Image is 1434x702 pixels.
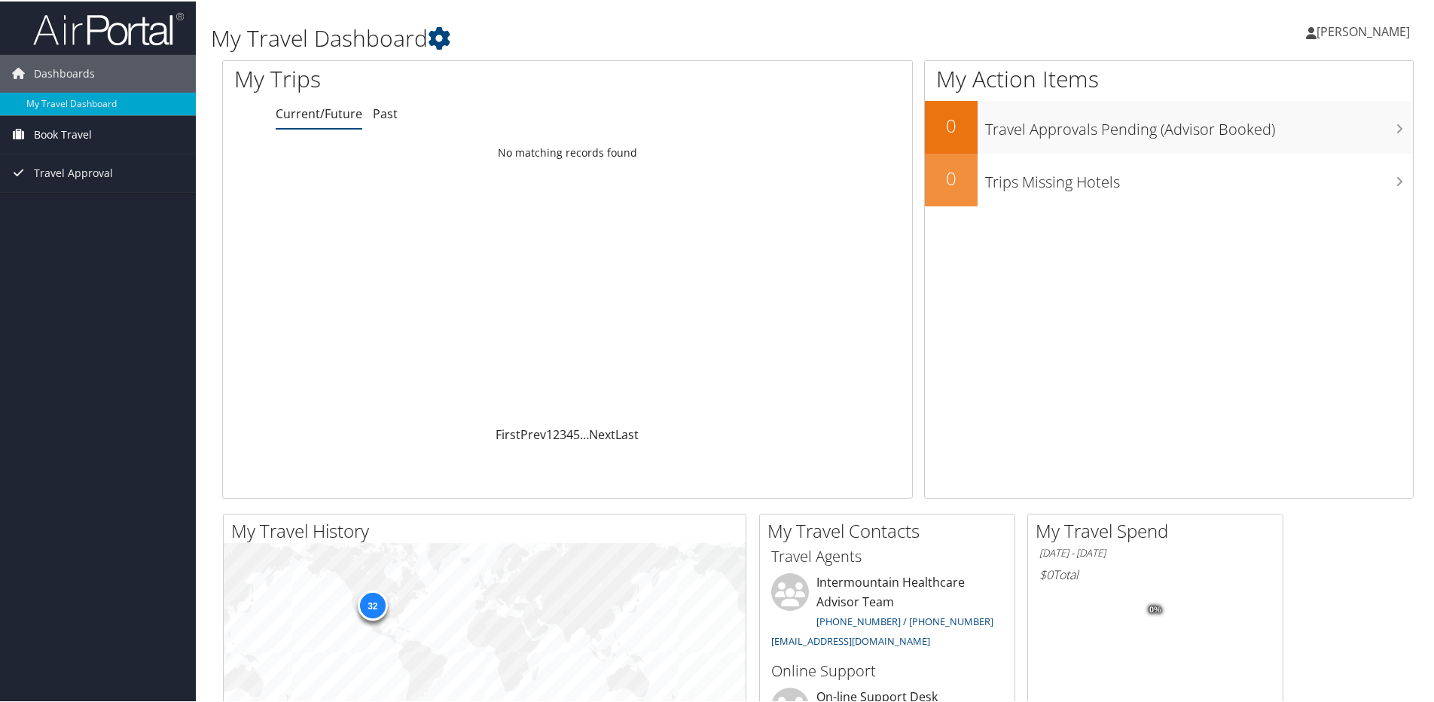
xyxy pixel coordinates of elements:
a: 5 [573,425,580,441]
img: airportal-logo.png [33,10,184,45]
h6: [DATE] - [DATE] [1039,545,1271,559]
h2: 0 [925,164,978,190]
h1: My Action Items [925,62,1413,93]
h3: Online Support [771,659,1003,680]
h2: My Travel Spend [1036,517,1283,542]
span: $0 [1039,565,1053,581]
a: Current/Future [276,104,362,121]
span: Book Travel [34,114,92,152]
a: 0Trips Missing Hotels [925,152,1413,205]
h2: My Travel History [231,517,746,542]
a: [PHONE_NUMBER] / [PHONE_NUMBER] [816,613,993,627]
a: First [496,425,520,441]
span: … [580,425,589,441]
a: 0Travel Approvals Pending (Advisor Booked) [925,99,1413,152]
h6: Total [1039,565,1271,581]
a: 3 [560,425,566,441]
span: Travel Approval [34,153,113,191]
span: Dashboards [34,53,95,91]
td: No matching records found [223,138,912,165]
h2: 0 [925,111,978,137]
a: 2 [553,425,560,441]
h3: Travel Agents [771,545,1003,566]
h1: My Trips [234,62,614,93]
a: Last [615,425,639,441]
span: [PERSON_NAME] [1317,22,1410,38]
h3: Trips Missing Hotels [985,163,1413,191]
a: Next [589,425,615,441]
a: [EMAIL_ADDRESS][DOMAIN_NAME] [771,633,930,646]
a: Prev [520,425,546,441]
a: [PERSON_NAME] [1306,8,1425,53]
h1: My Travel Dashboard [211,21,1021,53]
h3: Travel Approvals Pending (Advisor Booked) [985,110,1413,139]
a: 1 [546,425,553,441]
div: 32 [357,589,387,619]
li: Intermountain Healthcare Advisor Team [764,572,1011,652]
a: 4 [566,425,573,441]
a: Past [373,104,398,121]
h2: My Travel Contacts [767,517,1014,542]
tspan: 0% [1149,604,1161,613]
